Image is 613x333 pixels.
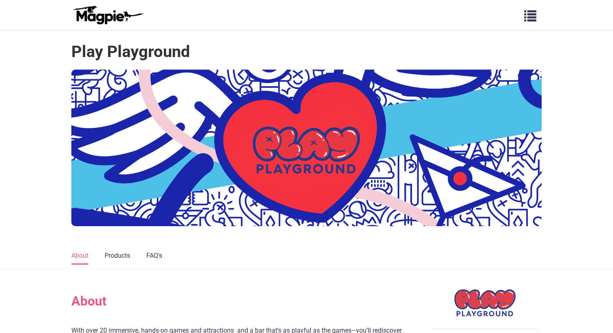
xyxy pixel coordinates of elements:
img: Play Playground banner [71,70,542,226]
img: logo-ab69f6fb50320c5b225c76a69d11143b.png [71,5,144,25]
h2: About [71,293,412,309]
a: Products [105,248,130,265]
h1: Play Playground [71,42,190,62]
img: Play Playground logo [444,289,525,316]
a: About [71,248,88,265]
a: FAQ's [146,248,162,265]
